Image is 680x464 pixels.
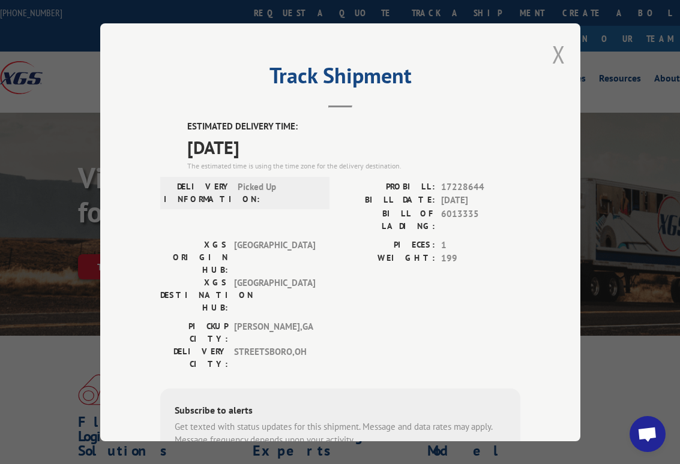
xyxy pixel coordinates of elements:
[441,180,520,194] span: 17228644
[340,207,435,232] label: BILL OF LADING:
[340,194,435,207] label: BILL DATE:
[234,238,315,276] span: [GEOGRAPHIC_DATA]
[160,345,228,370] label: DELIVERY CITY:
[234,276,315,314] span: [GEOGRAPHIC_DATA]
[175,420,506,447] div: Get texted with status updates for this shipment. Message and data rates may apply. Message frequ...
[160,276,228,314] label: XGS DESTINATION HUB:
[340,252,435,266] label: WEIGHT:
[175,402,506,420] div: Subscribe to alerts
[441,207,520,232] span: 6013335
[187,120,520,134] label: ESTIMATED DELIVERY TIME:
[160,320,228,345] label: PICKUP CITY:
[630,416,666,452] a: Open chat
[340,238,435,252] label: PIECES:
[160,238,228,276] label: XGS ORIGIN HUB:
[187,133,520,160] span: [DATE]
[164,180,232,205] label: DELIVERY INFORMATION:
[552,38,565,70] button: Close modal
[340,180,435,194] label: PROBILL:
[187,160,520,171] div: The estimated time is using the time zone for the delivery destination.
[160,67,520,90] h2: Track Shipment
[441,252,520,266] span: 199
[234,345,315,370] span: STREETSBORO , OH
[234,320,315,345] span: [PERSON_NAME] , GA
[441,238,520,252] span: 1
[238,180,319,205] span: Picked Up
[441,194,520,207] span: [DATE]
